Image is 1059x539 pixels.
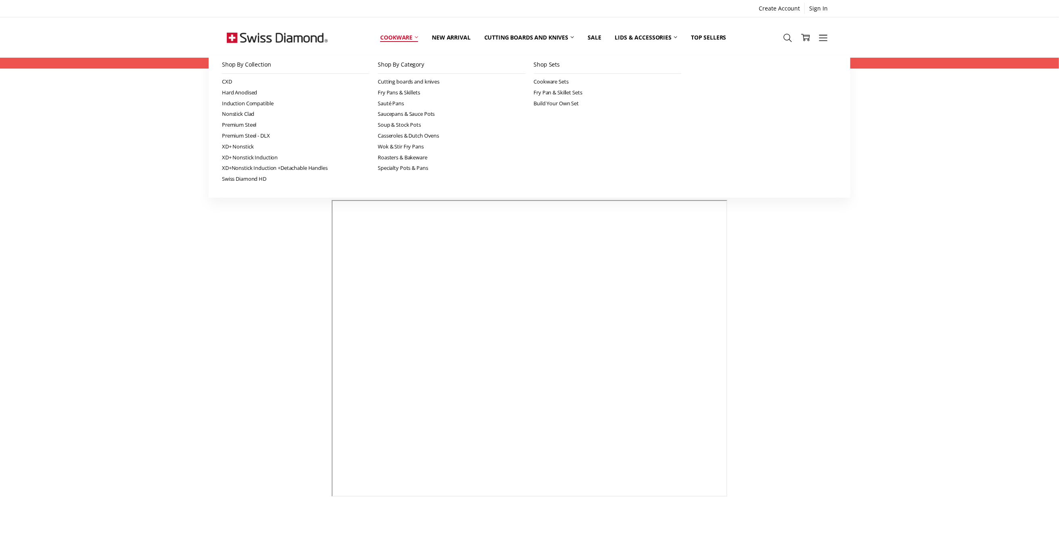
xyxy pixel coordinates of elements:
[477,19,581,55] a: Cutting boards and knives
[227,17,328,58] img: Free Shipping On Every Order
[608,19,684,55] a: Lids & Accessories
[805,3,832,14] a: Sign In
[373,19,425,55] a: Cookware
[425,19,477,55] a: New arrival
[581,19,608,55] a: Sale
[684,19,733,55] a: Top Sellers
[754,3,804,14] a: Create Account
